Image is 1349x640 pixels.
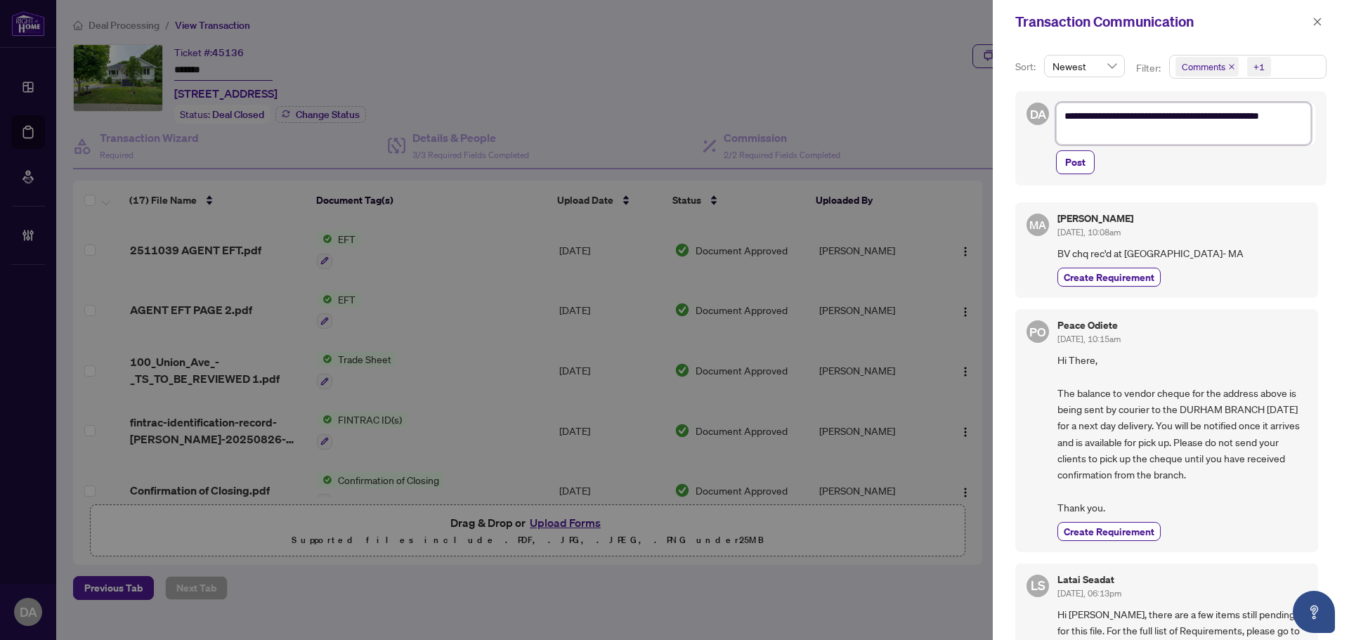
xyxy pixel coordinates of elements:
[1312,17,1322,27] span: close
[1057,334,1121,344] span: [DATE], 10:15am
[1136,60,1163,76] p: Filter:
[1057,522,1161,541] button: Create Requirement
[1228,63,1235,70] span: close
[1056,150,1095,174] button: Post
[1029,216,1046,233] span: MA
[1057,245,1307,261] span: BV chq rec'd at [GEOGRAPHIC_DATA]- MA
[1293,591,1335,633] button: Open asap
[1057,320,1121,330] h5: Peace Odiete
[1064,270,1154,285] span: Create Requirement
[1065,151,1086,174] span: Post
[1029,322,1045,341] span: PO
[1057,352,1307,516] span: Hi There, The balance to vendor cheque for the address above is being sent by courier to the DURH...
[1031,575,1045,595] span: LS
[1057,588,1121,599] span: [DATE], 06:13pm
[1015,59,1038,74] p: Sort:
[1057,214,1133,223] h5: [PERSON_NAME]
[1057,575,1121,585] h5: Latai Seadat
[1029,105,1046,124] span: DA
[1064,524,1154,539] span: Create Requirement
[1253,60,1265,74] div: +1
[1182,60,1225,74] span: Comments
[1175,57,1239,77] span: Comments
[1057,268,1161,287] button: Create Requirement
[1057,227,1121,237] span: [DATE], 10:08am
[1053,55,1116,77] span: Newest
[1015,11,1308,32] div: Transaction Communication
